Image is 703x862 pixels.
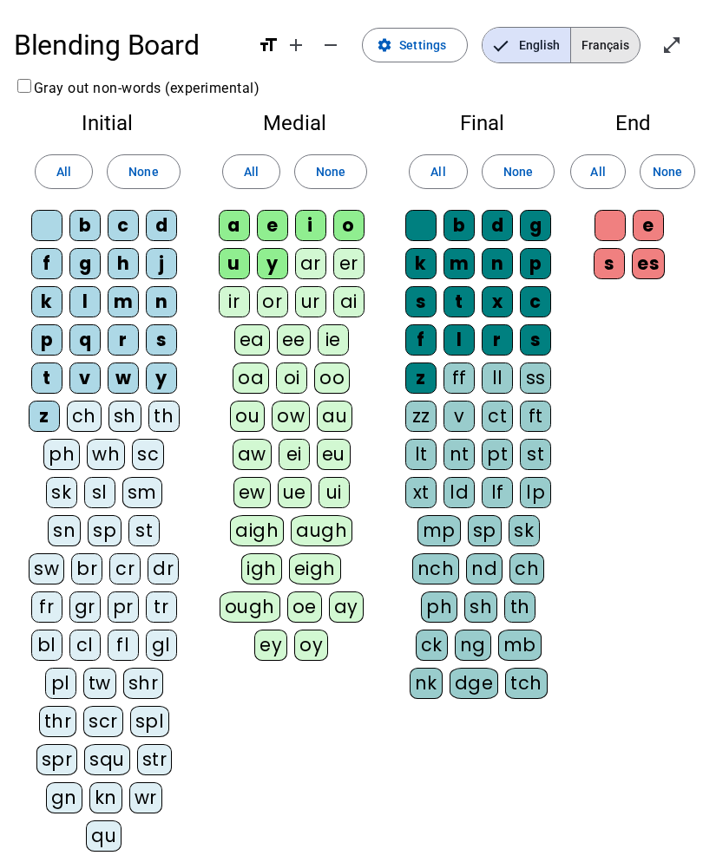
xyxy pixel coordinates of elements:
div: ss [520,362,551,394]
span: None [128,161,158,182]
div: ei [279,439,310,470]
div: m [443,248,475,279]
div: fr [31,591,62,623]
div: tr [146,591,177,623]
div: oa [233,362,269,394]
div: f [31,248,62,279]
div: ff [443,362,475,394]
div: t [31,362,62,394]
div: oy [294,630,328,661]
span: All [430,161,445,182]
div: s [594,248,625,279]
div: ck [416,630,448,661]
div: ui [319,477,350,508]
div: y [257,248,288,279]
h2: Initial [28,113,187,134]
div: str [137,744,173,775]
div: o [333,210,365,241]
button: All [409,154,467,189]
span: Français [571,28,640,62]
div: thr [39,706,77,737]
mat-button-toggle-group: Language selection [482,27,641,63]
div: sk [509,515,540,546]
div: squ [84,744,130,775]
div: oo [314,362,350,394]
div: oi [276,362,307,394]
div: bl [31,630,62,661]
label: Gray out non-words (experimental) [14,80,260,96]
div: lp [520,477,551,508]
div: v [69,362,101,394]
div: ur [295,286,326,317]
div: au [317,401,352,432]
div: y [146,362,177,394]
div: gl [146,630,177,661]
button: All [222,154,280,189]
button: None [482,154,555,189]
div: augh [291,515,352,546]
div: ft [520,401,551,432]
div: dge [450,668,499,699]
button: None [640,154,695,189]
div: c [108,210,139,241]
h2: Final [402,113,562,134]
div: ir [219,286,250,317]
div: tch [505,668,548,699]
div: sk [46,477,77,508]
div: m [108,286,139,317]
div: ough [220,591,280,623]
div: p [31,324,62,356]
button: None [107,154,180,189]
div: u [219,248,250,279]
div: sp [88,515,122,546]
div: or [257,286,288,317]
div: h [108,248,139,279]
div: z [29,401,60,432]
div: j [146,248,177,279]
span: English [483,28,570,62]
div: er [333,248,365,279]
div: sl [84,477,115,508]
span: All [590,161,605,182]
button: All [35,154,93,189]
div: aw [233,439,272,470]
div: sh [464,591,497,623]
div: f [405,324,437,356]
div: igh [241,553,282,584]
span: All [244,161,259,182]
button: Decrease font size [313,28,348,62]
div: ue [278,477,312,508]
div: t [443,286,475,317]
div: wr [129,782,162,813]
div: d [146,210,177,241]
div: scr [83,706,123,737]
button: Increase font size [279,28,313,62]
div: st [128,515,160,546]
div: d [482,210,513,241]
span: Settings [399,35,446,56]
h2: End [589,113,676,134]
div: qu [86,820,122,852]
h2: Medial [215,113,375,134]
div: s [146,324,177,356]
span: None [316,161,345,182]
div: pt [482,439,513,470]
div: cl [69,630,101,661]
button: All [570,154,626,189]
div: spr [36,744,78,775]
div: r [108,324,139,356]
input: Gray out non-words (experimental) [17,79,31,93]
div: e [257,210,288,241]
div: w [108,362,139,394]
div: n [146,286,177,317]
div: eigh [289,553,341,584]
div: ie [318,324,349,356]
button: Settings [362,28,468,62]
div: dr [148,553,179,584]
mat-icon: open_in_full [661,35,682,56]
div: th [148,401,180,432]
div: eu [317,439,351,470]
div: ld [443,477,475,508]
div: mb [498,630,542,661]
div: g [520,210,551,241]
